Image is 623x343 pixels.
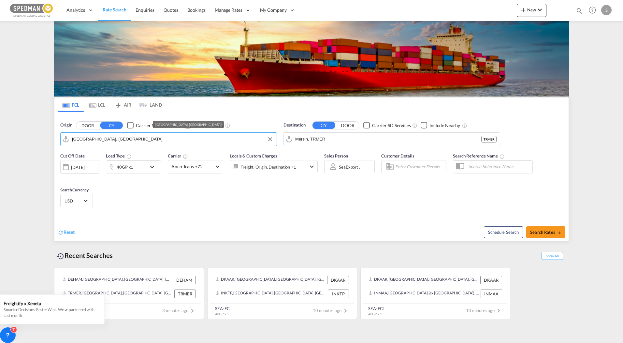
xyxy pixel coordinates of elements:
[136,7,154,13] span: Enquiries
[225,123,230,128] md-icon: Unchecked: Ignores neighbouring ports when fetching rates.Checked : Includes neighbouring ports w...
[60,122,72,128] span: Origin
[64,196,89,205] md-select: Select Currency: $ USDUnited States Dollar
[601,5,612,15] div: S
[215,7,242,13] span: Manage Rates
[336,122,359,129] button: DOOR
[557,231,561,235] md-icon: icon-arrow-right
[295,134,481,144] input: Search by Port
[62,276,171,284] div: DEHAM, Hamburg, Germany, Western Europe, Europe
[54,248,115,263] div: Recent Searches
[117,162,133,171] div: 40GP x1
[173,276,196,284] div: DEHAM
[126,154,132,159] md-icon: icon-information-outline
[341,307,349,315] md-icon: icon-chevron-right
[215,306,232,311] div: SEA-FCL
[381,153,414,158] span: Customer Details
[164,7,178,13] span: Quotes
[136,97,162,112] md-tab-item: LAND
[215,276,326,284] div: DKAAR, Aarhus, Denmark, Northern Europe, Europe
[587,5,601,16] div: Help
[171,163,214,170] span: Anco Trans +72
[103,7,126,12] span: Rate Search
[283,122,306,128] span: Destination
[368,306,385,311] div: SEA-FCL
[369,276,479,284] div: DKAAR, Aarhus, Denmark, Northern Europe, Europe
[215,290,326,298] div: INKTP, Kattupalli Port, India, Indian Subcontinent, Asia Pacific
[136,122,175,129] div: Carrier SD Services
[395,162,444,171] input: Enter Customer Details
[360,268,510,319] recent-search-card: DKAAR, [GEOGRAPHIC_DATA], [GEOGRAPHIC_DATA], [GEOGRAPHIC_DATA], [GEOGRAPHIC_DATA] DKAARINMAA, [GE...
[576,7,583,14] md-icon: icon-magnify
[429,122,460,129] div: Include Nearby
[495,307,502,315] md-icon: icon-chevron-right
[207,268,357,319] recent-search-card: DKAAR, [GEOGRAPHIC_DATA], [GEOGRAPHIC_DATA], [GEOGRAPHIC_DATA], [GEOGRAPHIC_DATA] DKAARINKTP, [GE...
[519,7,544,12] span: New
[71,164,84,170] div: [DATE]
[148,163,159,171] md-icon: icon-chevron-down
[58,229,75,236] div: icon-refreshReset
[65,198,83,204] span: USD
[542,252,563,260] span: Show All
[587,5,598,16] span: Help
[114,101,122,106] md-icon: icon-airplane
[61,133,277,146] md-input-container: Hamburg, DEHAM
[327,276,349,284] div: DKAAR
[54,268,204,319] recent-search-card: DEHAM, [GEOGRAPHIC_DATA], [GEOGRAPHIC_DATA], [GEOGRAPHIC_DATA], [GEOGRAPHIC_DATA] DEHAMTRMER, [GE...
[576,7,583,17] div: icon-magnify
[106,160,161,173] div: 40GP x1icon-chevron-down
[62,290,173,298] div: TRMER, Mersin, Türkiye, South West Asia, Asia Pacific
[519,6,527,14] md-icon: icon-plus 400-fg
[465,161,532,171] input: Search Reference Name
[60,173,65,182] md-datepicker: Select
[60,160,99,174] div: [DATE]
[183,154,188,159] md-icon: The selected Trucker/Carrierwill be displayed in the rate results If the rates are from another f...
[230,153,277,158] span: Locals & Custom Charges
[372,122,411,129] div: Carrier SD Services
[100,122,123,129] button: CY
[328,290,349,298] div: INKTP
[155,121,221,128] div: [GEOGRAPHIC_DATA], [GEOGRAPHIC_DATA]
[462,123,467,128] md-icon: Unchecked: Ignores neighbouring ports when fetching rates.Checked : Includes neighbouring ports w...
[127,122,175,129] md-checkbox: Checkbox No Ink
[260,7,287,13] span: My Company
[60,187,89,192] span: Search Currency
[58,97,84,112] md-tab-item: FCL
[481,290,502,298] div: INMAA
[58,97,162,112] md-pagination-wrapper: Use the left and right arrow keys to navigate between tabs
[110,97,136,112] md-tab-item: AIR
[168,153,188,158] span: Carrier
[536,6,544,14] md-icon: icon-chevron-down
[526,226,565,238] button: Search Ratesicon-arrow-right
[240,162,296,171] div: Freight Origin Destination Factory Stuffing
[369,290,479,298] div: INMAA, Chennai (ex Madras), India, Indian Subcontinent, Asia Pacific
[312,122,335,129] button: CY
[66,7,85,13] span: Analytics
[57,252,65,260] md-icon: icon-backup-restore
[174,290,196,298] div: TRMER
[188,307,196,315] md-icon: icon-chevron-right
[64,229,75,235] span: Reset
[54,21,569,97] img: LCL+%26+FCL+BACKGROUND.png
[84,97,110,112] md-tab-item: LCL
[453,153,505,158] span: Search Reference Name
[484,226,523,238] button: Note: By default Schedule search will only considerorigin ports, destination ports and cut off da...
[338,162,362,171] md-select: Sales Person: SeaExport .
[517,4,546,17] button: icon-plus 400-fgNewicon-chevron-down
[313,308,349,313] span: 10 minutes ago
[363,122,411,129] md-checkbox: Checkbox No Ink
[10,3,54,18] img: c12ca350ff1b11efb6b291369744d907.png
[184,122,224,129] md-checkbox: Checkbox No Ink
[368,312,382,316] span: 40GP x 1
[339,164,360,170] div: SeaExport .
[265,134,275,144] button: Clear Input
[466,308,502,313] span: 10 minutes ago
[500,154,505,159] md-icon: Your search will be saved by the below given name
[284,133,500,146] md-input-container: Mersin, TRMER
[162,308,196,313] span: 3 minutes ago
[60,153,85,158] span: Cut Off Date
[54,112,569,241] div: Origin DOOR CY Checkbox No InkUnchecked: Search for CY (Container Yard) services for all selected...
[324,153,348,158] span: Sales Person
[308,163,316,171] md-icon: icon-chevron-down
[421,122,460,129] md-checkbox: Checkbox No Ink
